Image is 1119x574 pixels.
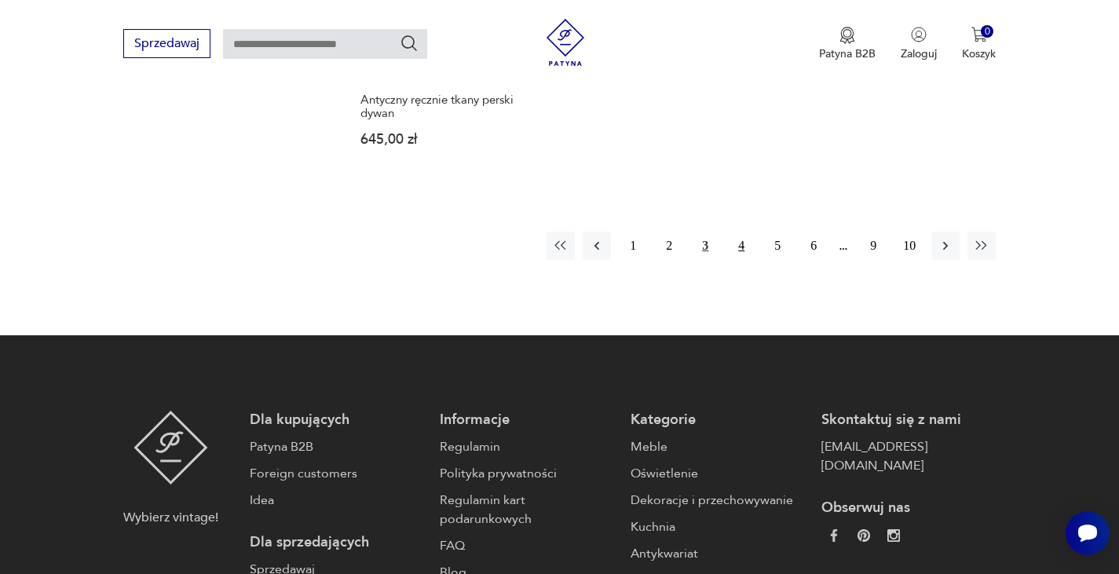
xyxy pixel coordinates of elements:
[542,19,589,66] img: Patyna - sklep z meblami i dekoracjami vintage
[971,27,987,42] img: Ikona koszyka
[400,34,419,53] button: Szukaj
[250,411,425,430] p: Dla kupujących
[887,529,900,542] img: c2fd9cf7f39615d9d6839a72ae8e59e5.webp
[631,411,806,430] p: Kategorie
[360,93,550,120] h3: Antyczny ręcznie tkany perski dywan
[763,232,792,260] button: 5
[895,232,923,260] button: 10
[631,517,806,536] a: Kuchnia
[859,232,887,260] button: 9
[911,27,927,42] img: Ikonka użytkownika
[133,411,208,484] img: Patyna - sklep z meblami i dekoracjami vintage
[250,437,425,456] a: Patyna B2B
[631,437,806,456] a: Meble
[655,232,683,260] button: 2
[727,232,755,260] button: 4
[1066,511,1110,555] iframe: Smartsupp widget button
[440,411,615,430] p: Informacje
[821,411,996,430] p: Skontaktuj się z nami
[123,39,210,50] a: Sprzedawaj
[821,437,996,475] a: [EMAIL_ADDRESS][DOMAIN_NAME]
[250,533,425,552] p: Dla sprzedających
[858,529,870,542] img: 37d27d81a828e637adc9f9cb2e3d3a8a.webp
[962,27,996,61] button: 0Koszyk
[360,133,550,146] p: 645,00 zł
[250,464,425,483] a: Foreign customers
[619,232,647,260] button: 1
[631,544,806,563] a: Antykwariat
[962,46,996,61] p: Koszyk
[819,46,876,61] p: Patyna B2B
[901,46,937,61] p: Zaloguj
[819,27,876,61] button: Patyna B2B
[901,27,937,61] button: Zaloguj
[819,27,876,61] a: Ikona medaluPatyna B2B
[631,464,806,483] a: Oświetlenie
[981,25,994,38] div: 0
[821,499,996,517] p: Obserwuj nas
[691,232,719,260] button: 3
[440,464,615,483] a: Polityka prywatności
[799,232,828,260] button: 6
[123,29,210,58] button: Sprzedawaj
[123,508,218,527] p: Wybierz vintage!
[250,491,425,510] a: Idea
[440,437,615,456] a: Regulamin
[440,491,615,528] a: Regulamin kart podarunkowych
[631,491,806,510] a: Dekoracje i przechowywanie
[828,529,840,542] img: da9060093f698e4c3cedc1453eec5031.webp
[440,536,615,555] a: FAQ
[839,27,855,44] img: Ikona medalu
